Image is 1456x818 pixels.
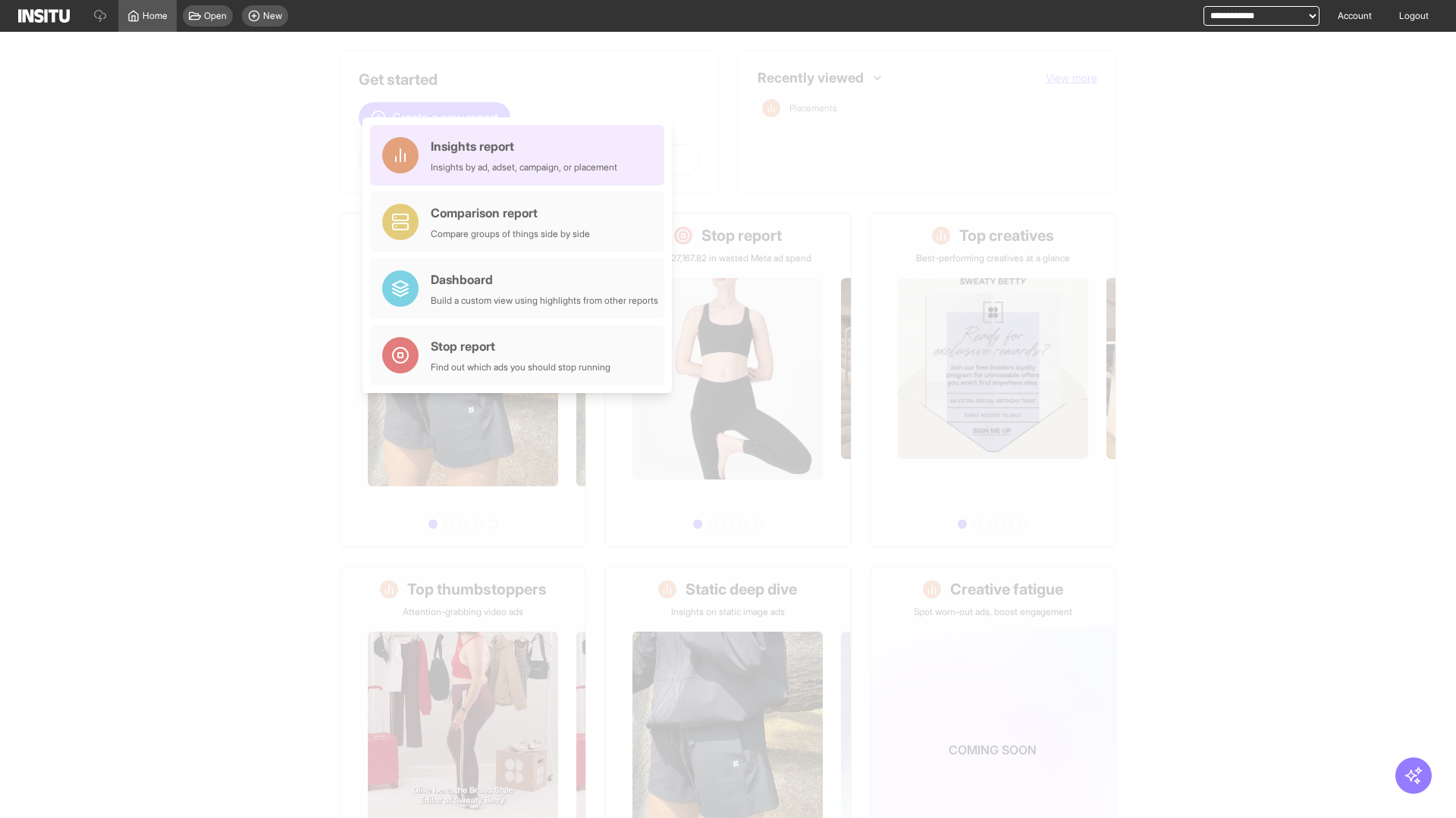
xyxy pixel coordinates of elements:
[431,361,610,373] div: Find out which ads you should stop running
[431,295,658,307] div: Build a custom view using highlights from other reports
[431,228,590,240] div: Compare groups of things side by side
[431,337,610,355] div: Stop report
[143,10,168,22] span: Home
[431,270,658,289] div: Dashboard
[204,10,227,22] span: Open
[263,10,282,22] span: New
[18,9,70,23] img: Logo
[431,137,617,155] div: Insights report
[431,161,617,173] div: Insights by ad, adset, campaign, or placement
[431,204,590,222] div: Comparison report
